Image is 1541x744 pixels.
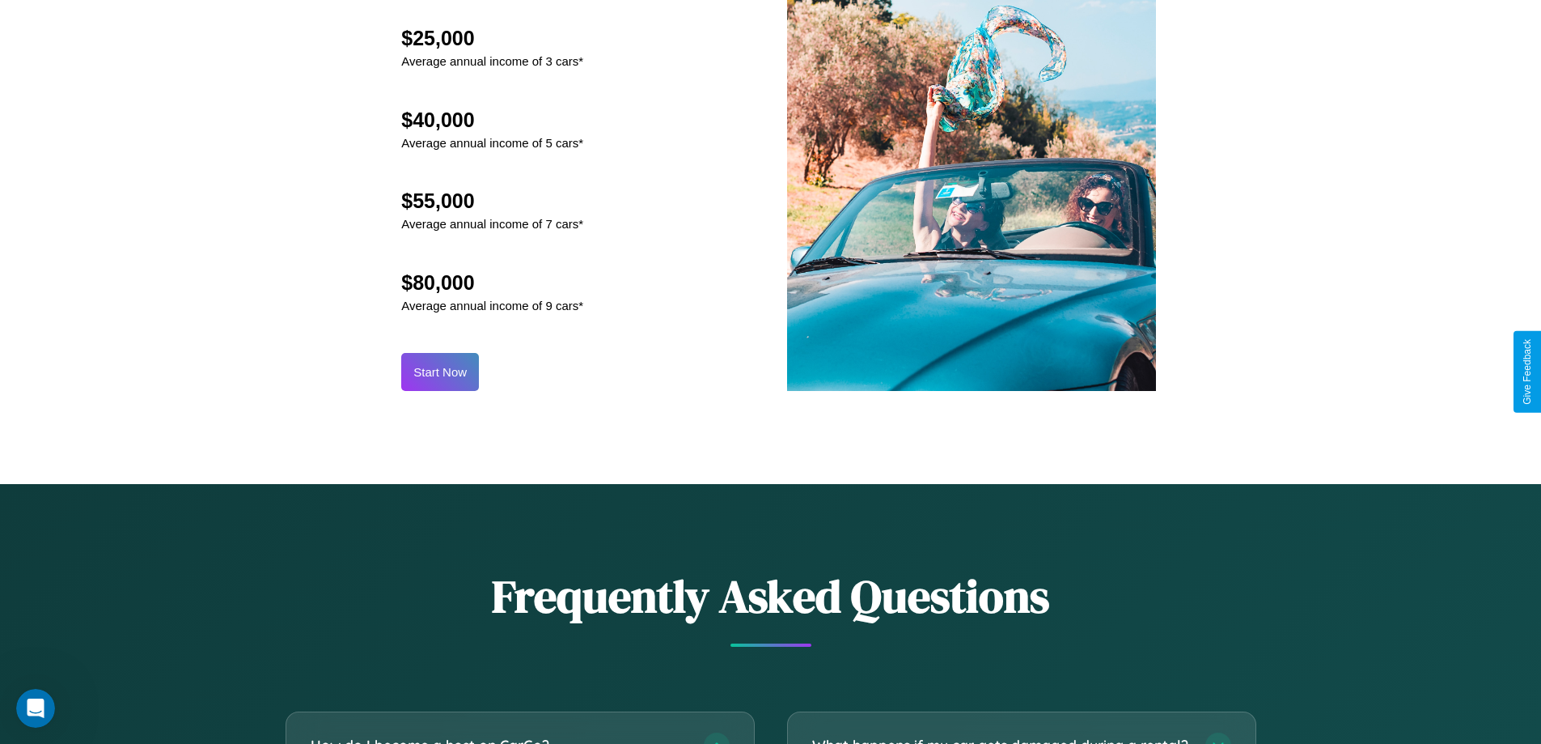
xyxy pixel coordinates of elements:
[401,132,583,154] p: Average annual income of 5 cars*
[401,213,583,235] p: Average annual income of 7 cars*
[286,565,1256,627] h2: Frequently Asked Questions
[401,50,583,72] p: Average annual income of 3 cars*
[16,689,55,728] iframe: Intercom live chat
[401,271,583,295] h2: $80,000
[401,189,583,213] h2: $55,000
[401,108,583,132] h2: $40,000
[1522,339,1533,405] div: Give Feedback
[401,295,583,317] p: Average annual income of 9 cars*
[401,27,583,50] h2: $25,000
[401,353,479,391] button: Start Now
